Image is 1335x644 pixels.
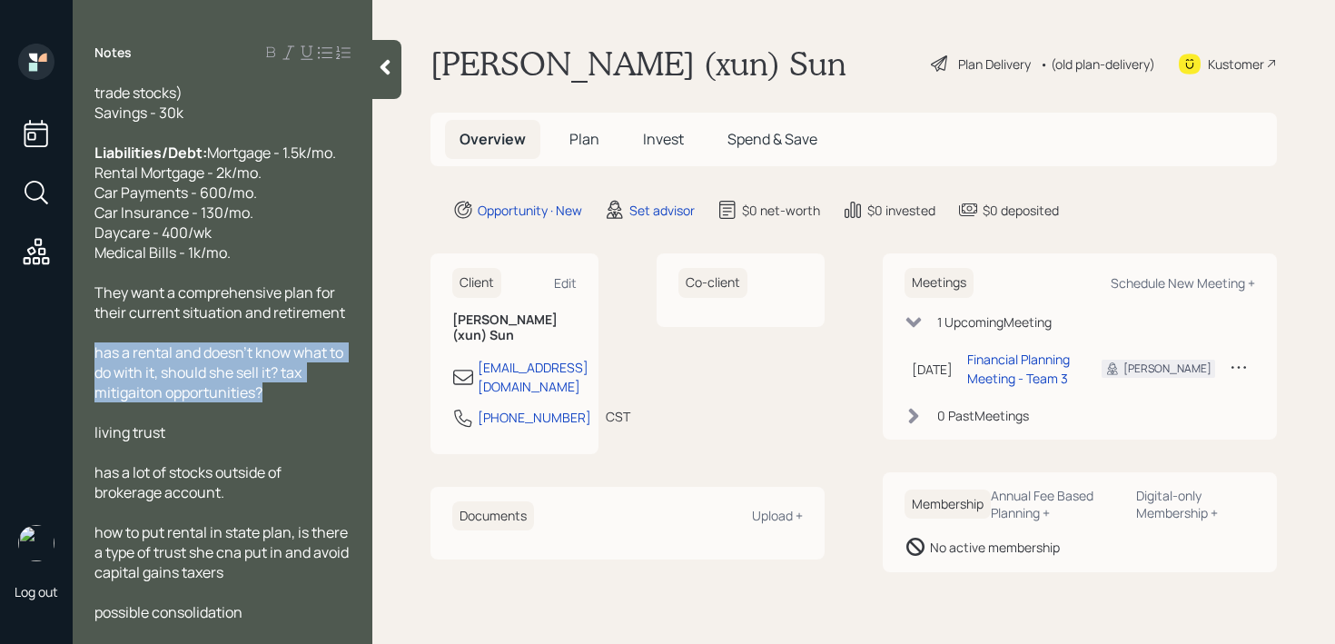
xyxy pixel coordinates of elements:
h1: [PERSON_NAME] (xun) Sun [430,44,846,84]
div: CST [606,407,630,426]
span: possible consolidation [94,602,242,622]
span: Mortgage - 1.5k/mo. Rental Mortgage - 2k/mo. Car Payments - 600/mo. Car Insurance - 130/mo. Dayca... [94,143,336,263]
span: Spend & Save [727,129,817,149]
label: Notes [94,44,132,62]
span: living trust [94,422,165,442]
div: Financial Planning Meeting - Team 3 [967,350,1073,388]
h6: Client [452,268,501,298]
h6: Meetings [905,268,974,298]
h6: Membership [905,490,991,520]
span: has a lot of stocks outside of brokerage account. [94,462,284,502]
h6: Documents [452,501,534,531]
div: Upload + [752,507,803,524]
span: Plan [569,129,599,149]
span: Liabilities/Debt: [94,143,207,163]
h6: [PERSON_NAME] (xun) Sun [452,312,577,343]
span: They want a comprehensive plan for their current situation and retirement [94,282,345,322]
div: [PERSON_NAME] [1123,361,1211,377]
div: • (old plan-delivery) [1040,54,1155,74]
span: Overview [460,129,526,149]
div: Edit [554,274,577,292]
div: [DATE] [912,360,953,379]
div: $0 invested [867,201,935,220]
h6: Co-client [678,268,747,298]
div: Annual Fee Based Planning + [991,487,1122,521]
div: Digital-only Membership + [1136,487,1255,521]
div: $0 net-worth [742,201,820,220]
div: Plan Delivery [958,54,1031,74]
div: Kustomer [1208,54,1264,74]
span: how to put rental in state plan, is there a type of trust she cna put in and avoid capital gains ... [94,522,351,582]
div: 0 Past Meeting s [937,406,1029,425]
div: 1 Upcoming Meeting [937,312,1052,332]
div: $0 deposited [983,201,1059,220]
span: Invest [643,129,684,149]
div: Set advisor [629,201,695,220]
div: Opportunity · New [478,201,582,220]
span: has a rental and doesn't know what to do with it, should she sell it? tax mitigaiton opportunities? [94,342,346,402]
div: No active membership [930,538,1060,557]
img: retirable_logo.png [18,525,54,561]
div: [PHONE_NUMBER] [478,408,591,427]
div: Schedule New Meeting + [1111,274,1255,292]
div: Log out [15,583,58,600]
div: [EMAIL_ADDRESS][DOMAIN_NAME] [478,358,588,396]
